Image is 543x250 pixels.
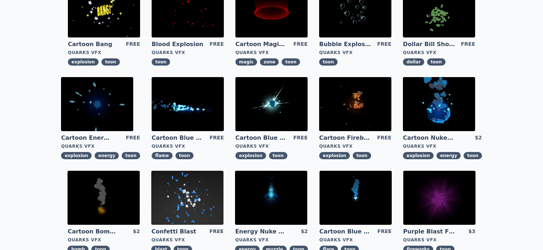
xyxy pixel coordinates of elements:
img: imgAlt [68,171,140,225]
div: Quarks VFX [320,237,392,243]
img: imgAlt [403,171,475,225]
img: imgAlt [151,171,223,225]
div: $2 [301,228,308,236]
div: FREE [126,40,140,48]
div: Quarks VFX [403,143,482,149]
a: Blood Explosion [152,40,204,48]
span: toon [122,152,140,159]
span: toon [282,58,300,66]
a: Cartoon Magic Zone [235,40,287,48]
span: toon [269,152,287,159]
img: imgAlt [235,77,308,131]
div: Quarks VFX [152,143,224,149]
span: flame [152,152,173,159]
a: Cartoon Blue Gas Explosion [235,134,287,142]
img: imgAlt [235,171,307,225]
a: Cartoon Nuke Energy Explosion [403,134,455,142]
div: $2 [133,228,140,236]
div: $3 [468,228,475,236]
div: Quarks VFX [152,50,224,55]
div: Quarks VFX [68,50,140,55]
span: energy [95,152,119,159]
a: Confetti Blast [151,228,203,236]
img: imgAlt [61,77,133,131]
span: explosion [319,152,350,159]
span: explosion [403,152,434,159]
a: Cartoon Fireball Explosion [319,134,371,142]
div: Quarks VFX [403,50,475,55]
span: toon [319,58,338,66]
a: Cartoon Bang [68,40,120,48]
a: Purple Blast Fireworks [403,228,455,236]
div: FREE [210,134,224,142]
div: Quarks VFX [61,143,140,149]
img: imgAlt [403,77,475,131]
span: energy [436,152,461,159]
a: Cartoon Blue Flamethrower [152,134,204,142]
a: Cartoon Blue Flare [320,228,372,236]
div: FREE [377,228,391,236]
div: Quarks VFX [68,237,140,243]
div: FREE [461,40,475,48]
div: FREE [210,40,224,48]
div: FREE [126,134,140,142]
div: Quarks VFX [235,237,308,243]
img: imgAlt [320,171,392,225]
a: Cartoon Energy Explosion [61,134,113,142]
span: dollar [403,58,424,66]
div: Quarks VFX [403,237,475,243]
span: toon [353,152,371,159]
div: Quarks VFX [235,143,308,149]
a: Cartoon Bomb Fuse [68,228,120,236]
div: FREE [294,40,308,48]
div: FREE [209,228,223,236]
a: Bubble Explosion [319,40,371,48]
div: Quarks VFX [319,143,391,149]
div: Quarks VFX [235,50,308,55]
span: magic [235,58,257,66]
div: $2 [475,134,482,142]
span: zone [260,58,279,66]
span: toon [101,58,120,66]
span: toon [175,152,194,159]
span: explosion [235,152,266,159]
div: FREE [377,134,391,142]
span: explosion [61,152,92,159]
span: toon [152,58,170,66]
a: Energy Nuke Muzzle Flash [235,228,287,236]
a: Dollar Bill Shower [403,40,455,48]
span: toon [427,58,446,66]
img: imgAlt [319,77,391,131]
span: toon [464,152,482,159]
img: imgAlt [152,77,224,131]
div: Quarks VFX [151,237,223,243]
span: explosion [68,58,99,66]
div: FREE [294,134,308,142]
div: Quarks VFX [319,50,391,55]
div: FREE [377,40,391,48]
